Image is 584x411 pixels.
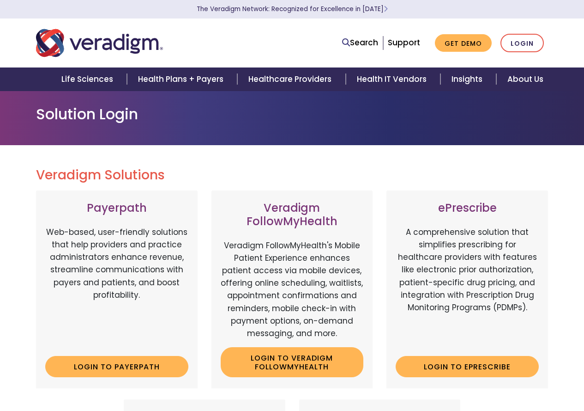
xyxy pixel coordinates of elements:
[346,67,440,91] a: Health IT Vendors
[45,202,188,215] h3: Payerpath
[221,347,364,377] a: Login to Veradigm FollowMyHealth
[440,67,496,91] a: Insights
[396,226,539,349] p: A comprehensive solution that simplifies prescribing for healthcare providers with features like ...
[50,67,127,91] a: Life Sciences
[45,226,188,349] p: Web-based, user-friendly solutions that help providers and practice administrators enhance revenu...
[197,5,388,13] a: The Veradigm Network: Recognized for Excellence in [DATE]Learn More
[500,34,544,53] a: Login
[45,356,188,377] a: Login to Payerpath
[36,167,548,183] h2: Veradigm Solutions
[36,28,163,58] img: Veradigm logo
[237,67,345,91] a: Healthcare Providers
[36,105,548,123] h1: Solution Login
[396,356,539,377] a: Login to ePrescribe
[342,37,378,49] a: Search
[496,67,554,91] a: About Us
[221,202,364,228] h3: Veradigm FollowMyHealth
[388,37,420,48] a: Support
[435,34,492,52] a: Get Demo
[127,67,237,91] a: Health Plans + Payers
[384,5,388,13] span: Learn More
[221,239,364,340] p: Veradigm FollowMyHealth's Mobile Patient Experience enhances patient access via mobile devices, o...
[396,202,539,215] h3: ePrescribe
